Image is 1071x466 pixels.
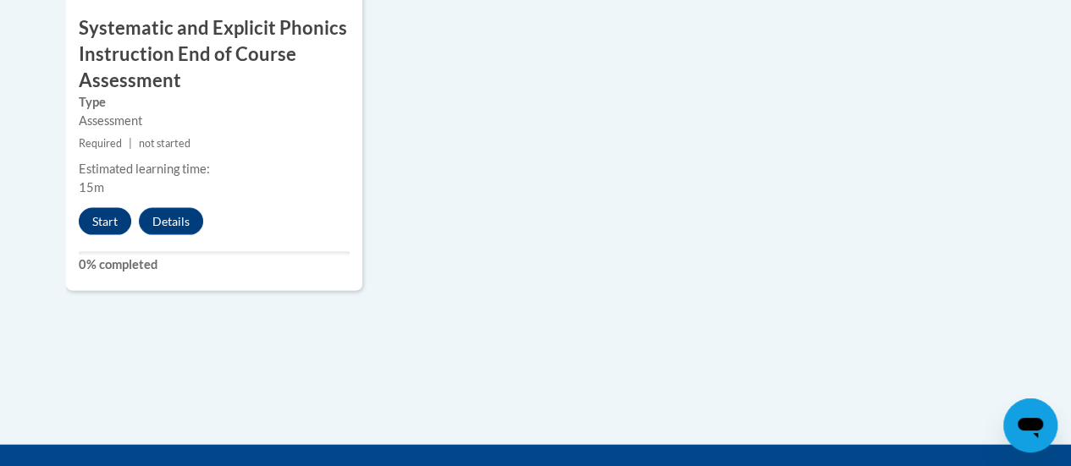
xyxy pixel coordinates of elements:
label: Type [79,93,350,112]
iframe: Button to launch messaging window [1003,398,1057,452]
label: 0% completed [79,255,350,274]
button: Start [79,208,131,235]
button: Details [139,208,203,235]
span: Required [79,137,122,150]
h3: Systematic and Explicit Phonics Instruction End of Course Assessment [66,15,362,93]
span: 15m [79,180,104,195]
div: Estimated learning time: [79,160,350,178]
span: | [129,137,132,150]
span: not started [139,137,190,150]
div: Assessment [79,112,350,130]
